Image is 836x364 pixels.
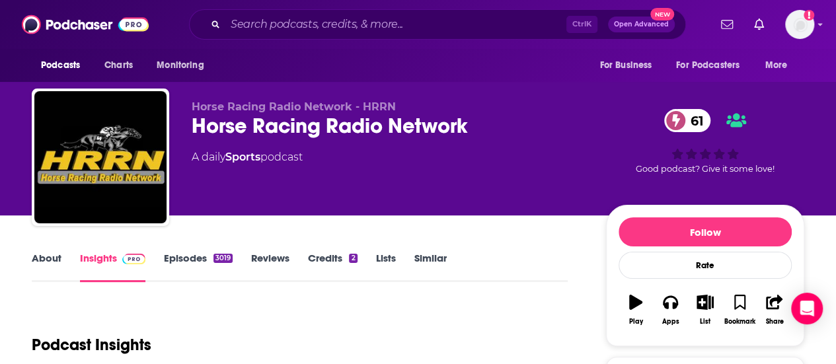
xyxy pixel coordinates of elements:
div: Search podcasts, credits, & more... [189,9,686,40]
a: About [32,252,61,282]
span: More [765,56,788,75]
button: open menu [590,53,668,78]
a: Charts [96,53,141,78]
div: Open Intercom Messenger [791,293,823,324]
a: Credits2 [308,252,357,282]
span: Good podcast? Give it some love! [636,164,775,174]
span: Horse Racing Radio Network - HRRN [192,100,396,113]
div: 3019 [213,254,233,263]
button: Play [619,286,653,334]
input: Search podcasts, credits, & more... [225,14,566,35]
span: Podcasts [41,56,80,75]
img: Podchaser Pro [122,254,145,264]
div: List [700,318,710,326]
a: Similar [414,252,447,282]
a: InsightsPodchaser Pro [80,252,145,282]
a: Sports [225,151,260,163]
span: Ctrl K [566,16,597,33]
button: open menu [32,53,97,78]
a: 61 [664,109,710,132]
button: Apps [653,286,687,334]
h1: Podcast Insights [32,335,151,355]
span: Logged in as BerkMarc [785,10,814,39]
img: Podchaser - Follow, Share and Rate Podcasts [22,12,149,37]
button: List [688,286,722,334]
button: Bookmark [722,286,757,334]
svg: Add a profile image [804,10,814,20]
span: New [650,8,674,20]
a: Episodes3019 [164,252,233,282]
a: Show notifications dropdown [749,13,769,36]
button: Share [757,286,792,334]
span: 61 [677,109,710,132]
span: Open Advanced [614,21,669,28]
div: Share [765,318,783,326]
div: 61Good podcast? Give it some love! [606,100,804,182]
a: Lists [376,252,396,282]
div: A daily podcast [192,149,303,165]
span: Monitoring [157,56,204,75]
button: open menu [756,53,804,78]
div: 2 [349,254,357,263]
img: User Profile [785,10,814,39]
div: Apps [662,318,679,326]
img: Horse Racing Radio Network [34,91,167,223]
div: Bookmark [724,318,755,326]
button: Follow [619,217,792,246]
span: For Podcasters [676,56,740,75]
a: Reviews [251,252,289,282]
div: Play [629,318,643,326]
span: For Business [599,56,652,75]
span: Charts [104,56,133,75]
button: open menu [667,53,759,78]
a: Show notifications dropdown [716,13,738,36]
div: Rate [619,252,792,279]
button: Show profile menu [785,10,814,39]
button: Open AdvancedNew [608,17,675,32]
button: open menu [147,53,221,78]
